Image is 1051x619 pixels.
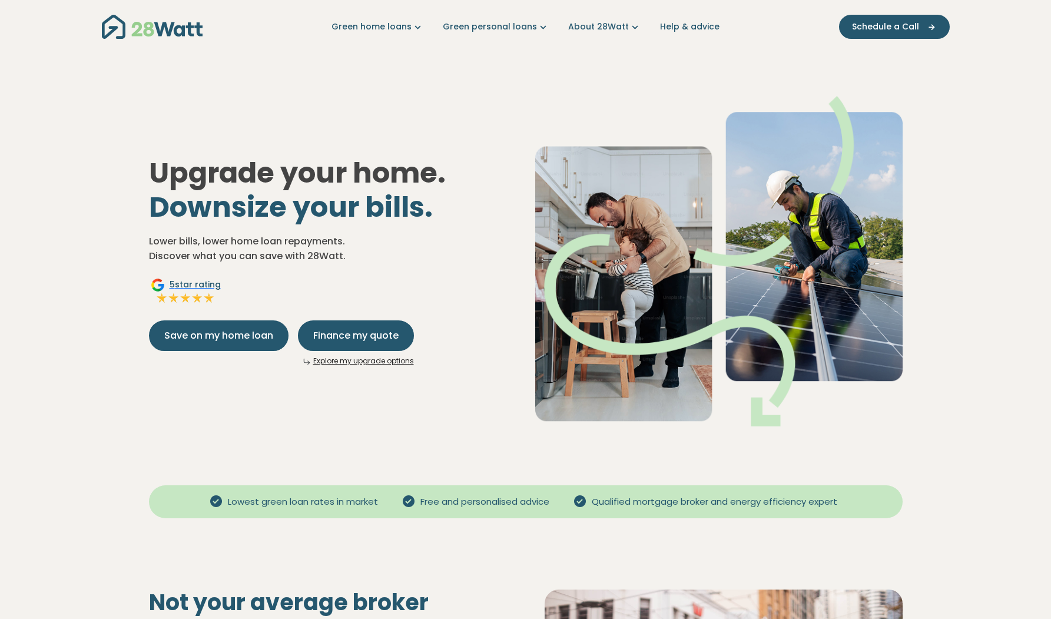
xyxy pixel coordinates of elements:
img: Full star [203,292,215,304]
h2: Not your average broker [149,589,507,616]
span: Save on my home loan [164,329,273,343]
a: Green personal loans [443,21,549,33]
span: 5 star rating [170,279,221,291]
a: About 28Watt [568,21,641,33]
span: Free and personalised advice [416,495,554,509]
button: Schedule a Call [839,15,950,39]
span: Qualified mortgage broker and energy efficiency expert [587,495,842,509]
img: Full star [191,292,203,304]
img: Dad helping toddler [535,96,903,426]
img: 28Watt [102,15,203,39]
span: Lowest green loan rates in market [223,495,383,509]
img: Full star [168,292,180,304]
span: Downsize your bills. [149,187,433,227]
img: Full star [180,292,191,304]
a: Green home loans [331,21,424,33]
a: Explore my upgrade options [313,356,414,366]
img: Google [151,278,165,292]
nav: Main navigation [102,12,950,42]
span: Finance my quote [313,329,399,343]
img: Full star [156,292,168,304]
p: Lower bills, lower home loan repayments. Discover what you can save with 28Watt. [149,234,516,264]
a: Google5star ratingFull starFull starFull starFull starFull star [149,278,223,306]
span: Schedule a Call [852,21,919,33]
h1: Upgrade your home. [149,156,516,224]
a: Help & advice [660,21,720,33]
button: Save on my home loan [149,320,289,351]
button: Finance my quote [298,320,414,351]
